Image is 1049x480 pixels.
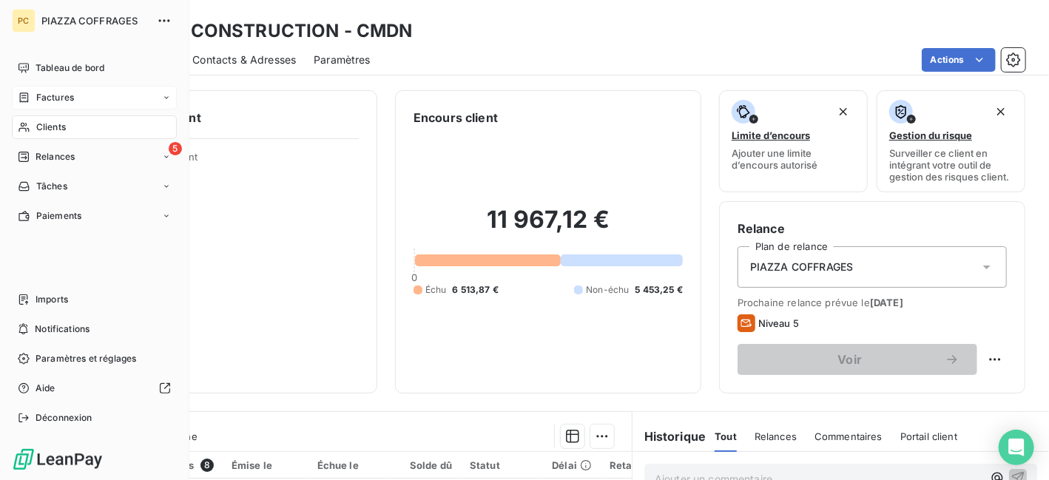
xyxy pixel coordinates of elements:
span: Tableau de bord [36,61,104,75]
button: Gestion du risqueSurveiller ce client en intégrant votre outil de gestion des risques client. [877,90,1025,192]
span: 8 [200,459,214,472]
span: 5 [169,142,182,155]
div: Solde dû [400,459,452,471]
div: Échue le [317,459,383,471]
div: Émise le [232,459,300,471]
span: Contacts & Adresses [192,53,296,67]
span: Notifications [35,322,90,336]
h6: Relance [738,220,1007,237]
div: Open Intercom Messenger [999,430,1034,465]
span: 5 453,25 € [635,283,684,297]
span: Limite d’encours [732,129,810,141]
span: Gestion du risque [889,129,972,141]
span: Tout [715,430,737,442]
img: Logo LeanPay [12,447,104,471]
h6: Historique [633,427,706,445]
span: Propriétés Client [119,151,359,172]
span: Aide [36,382,55,395]
span: Paiements [36,209,81,223]
div: Retard [610,459,657,471]
span: Paramètres [314,53,371,67]
button: Voir [738,344,977,375]
h2: 11 967,12 € [414,205,683,249]
span: Relances [755,430,797,442]
span: Niveau 5 [758,317,799,329]
span: Surveiller ce client en intégrant votre outil de gestion des risques client. [889,147,1013,183]
a: Aide [12,376,177,400]
h6: Encours client [414,109,498,126]
span: [DATE] [870,297,903,308]
div: PC [12,9,36,33]
span: PIAZZA COFFRAGES [41,15,148,27]
span: Relances [36,150,75,163]
span: Prochaine relance prévue le [738,297,1007,308]
span: Commentaires [814,430,883,442]
span: Imports [36,293,68,306]
span: Non-échu [586,283,629,297]
h3: CMDN CONSTRUCTION - CMDN [130,18,413,44]
span: Portail client [900,430,957,442]
span: 0 [411,271,417,283]
span: Factures [36,91,74,104]
span: 6 513,87 € [453,283,499,297]
div: Délai [552,459,592,471]
span: Clients [36,121,66,134]
div: Statut [470,459,534,471]
span: Paramètres et réglages [36,352,136,365]
span: Échu [425,283,447,297]
button: Actions [922,48,996,72]
span: Voir [755,354,945,365]
span: Ajouter une limite d’encours autorisé [732,147,855,171]
h6: Informations client [90,109,359,126]
span: Déconnexion [36,411,92,425]
span: PIAZZA COFFRAGES [750,260,853,274]
span: Tâches [36,180,67,193]
button: Limite d’encoursAjouter une limite d’encours autorisé [719,90,868,192]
